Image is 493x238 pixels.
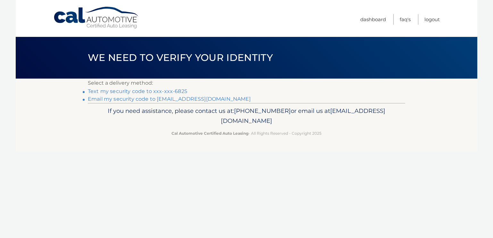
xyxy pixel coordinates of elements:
a: Logout [424,14,440,25]
a: FAQ's [400,14,411,25]
a: Email my security code to [EMAIL_ADDRESS][DOMAIN_NAME] [88,96,251,102]
strong: Cal Automotive Certified Auto Leasing [171,131,248,136]
a: Dashboard [360,14,386,25]
p: Select a delivery method: [88,79,405,88]
span: [PHONE_NUMBER] [234,107,291,115]
p: - All Rights Reserved - Copyright 2025 [92,130,401,137]
span: We need to verify your identity [88,52,273,64]
a: Text my security code to xxx-xxx-6825 [88,88,187,94]
p: If you need assistance, please contact us at: or email us at [92,106,401,126]
a: Cal Automotive [53,6,140,29]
